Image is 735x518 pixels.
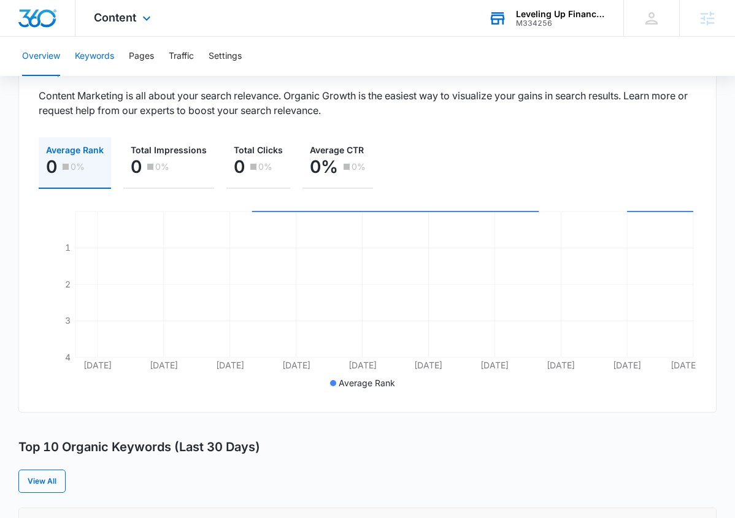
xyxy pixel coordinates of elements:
p: 0% [155,162,169,171]
tspan: [DATE] [282,360,310,370]
span: Content [94,11,136,24]
button: Overview [22,37,60,76]
button: Traffic [169,37,194,76]
tspan: [DATE] [671,360,699,370]
tspan: 2 [65,279,71,289]
span: Average CTR [310,145,364,155]
p: 0 [234,157,245,177]
h3: Top 10 Organic Keywords (Last 30 Days) [18,440,260,455]
p: 0% [258,162,272,171]
tspan: 3 [65,315,71,326]
tspan: [DATE] [216,360,244,370]
button: Keywords [75,37,114,76]
tspan: 4 [65,352,71,362]
div: account name [516,9,606,19]
tspan: [DATE] [150,360,178,370]
div: account id [516,19,606,28]
button: Settings [209,37,242,76]
p: 0% [71,162,85,171]
tspan: [DATE] [613,360,641,370]
a: View All [18,470,66,493]
p: 0% [310,157,338,177]
span: Average Rank [339,378,395,388]
tspan: [DATE] [414,360,442,370]
p: Content Marketing is all about your search relevance. Organic Growth is the easiest way to visual... [39,88,696,118]
p: 0 [131,157,142,177]
span: Total Clicks [234,145,283,155]
p: 0 [46,157,57,177]
tspan: [DATE] [480,360,509,370]
p: 0% [352,162,366,171]
span: Average Rank [46,145,104,155]
span: Total Impressions [131,145,207,155]
tspan: [DATE] [547,360,575,370]
tspan: [DATE] [83,360,112,370]
tspan: 1 [65,242,71,253]
button: Pages [129,37,154,76]
tspan: [DATE] [348,360,376,370]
